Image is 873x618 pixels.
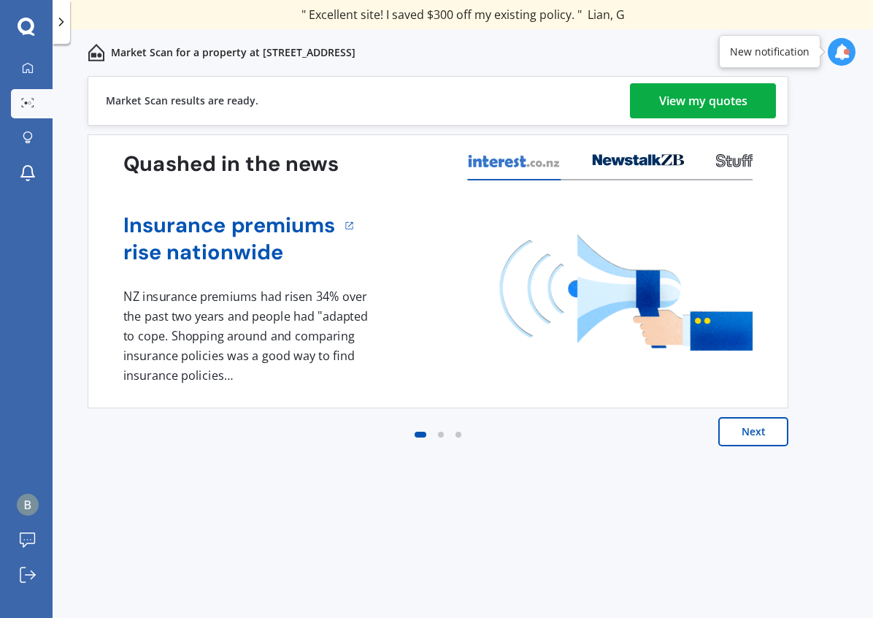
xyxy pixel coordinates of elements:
div: View my quotes [659,83,747,118]
div: New notification [730,45,809,59]
a: Insurance premiums [123,212,336,239]
img: media image [500,234,753,351]
img: ACg8ocLgcsh2zufUSWVbLgToHCJQZxpecJ1Kleuaeb5I6hwkW-NN6w=s96-c [17,494,39,516]
div: NZ insurance premiums had risen 34% over the past two years and people had "adapted to cope. Shop... [123,287,373,385]
div: Market Scan results are ready. [106,77,258,125]
a: View my quotes [630,83,776,118]
p: Market Scan for a property at [STREET_ADDRESS] [111,45,355,60]
a: rise nationwide [123,239,336,266]
h3: Quashed in the news [123,151,339,178]
img: home-and-contents.b802091223b8502ef2dd.svg [88,44,105,61]
button: Next [718,417,788,446]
